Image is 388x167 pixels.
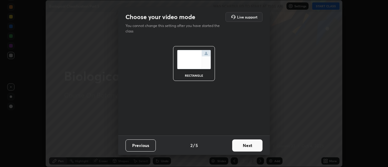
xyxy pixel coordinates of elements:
button: Next [232,139,263,152]
h5: Live support [237,15,257,19]
h4: / [193,142,195,149]
h4: 5 [196,142,198,149]
button: Previous [125,139,156,152]
div: rectangle [182,74,206,77]
h4: 2 [190,142,192,149]
p: You cannot change this setting after you have started the class [125,23,224,34]
img: normalScreenIcon.ae25ed63.svg [177,50,211,69]
h2: Choose your video mode [125,13,195,21]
